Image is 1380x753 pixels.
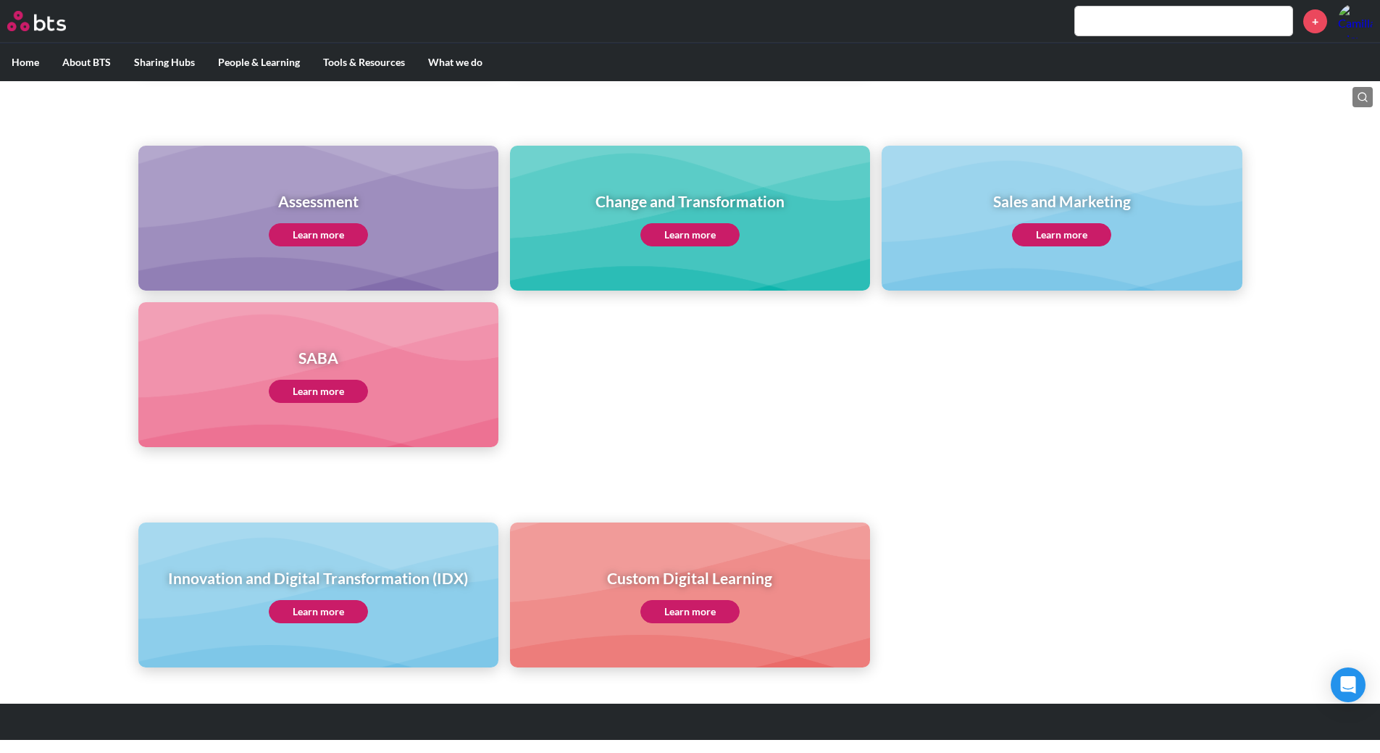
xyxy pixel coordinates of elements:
h1: Custom Digital Learning [607,567,772,588]
label: Tools & Resources [311,43,417,81]
a: Learn more [640,600,740,623]
div: Open Intercom Messenger [1331,667,1366,702]
label: People & Learning [206,43,311,81]
a: + [1303,9,1327,33]
a: Learn more [640,223,740,246]
h1: Sales and Marketing [993,191,1131,212]
img: BTS Logo [7,11,66,31]
a: Learn more [269,223,368,246]
h1: Assessment [269,191,368,212]
h1: Change and Transformation [595,191,785,212]
a: Learn more [269,600,368,623]
label: What we do [417,43,494,81]
label: Sharing Hubs [122,43,206,81]
a: Profile [1338,4,1373,38]
img: Camilla Giovagnoli [1338,4,1373,38]
label: About BTS [51,43,122,81]
a: Learn more [1012,223,1111,246]
h1: SABA [269,347,368,368]
h1: Innovation and Digital Transformation (IDX) [168,567,468,588]
a: Go home [7,11,93,31]
a: Learn more [269,380,368,403]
